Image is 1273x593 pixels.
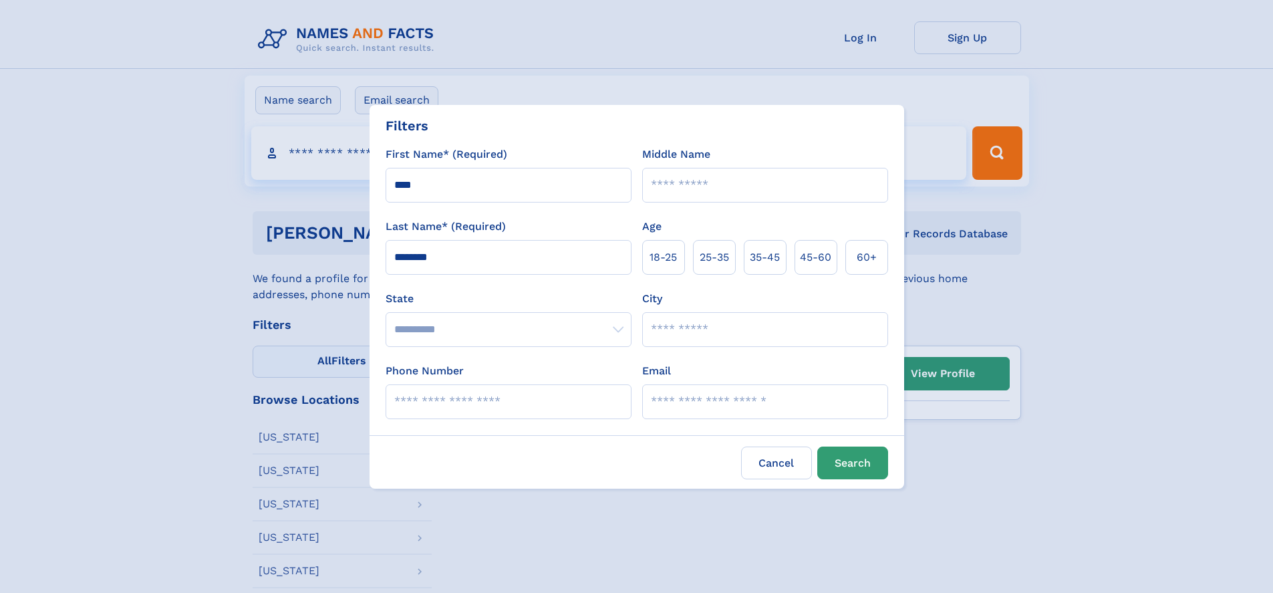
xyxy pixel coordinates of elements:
div: Filters [386,116,428,136]
label: Last Name* (Required) [386,219,506,235]
span: 45‑60 [800,249,831,265]
label: Phone Number [386,363,464,379]
span: 35‑45 [750,249,780,265]
label: City [642,291,662,307]
span: 25‑35 [700,249,729,265]
span: 60+ [857,249,877,265]
button: Search [817,447,888,479]
label: State [386,291,631,307]
label: First Name* (Required) [386,146,507,162]
span: 18‑25 [650,249,677,265]
label: Cancel [741,447,812,479]
label: Email [642,363,671,379]
label: Age [642,219,662,235]
label: Middle Name [642,146,710,162]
